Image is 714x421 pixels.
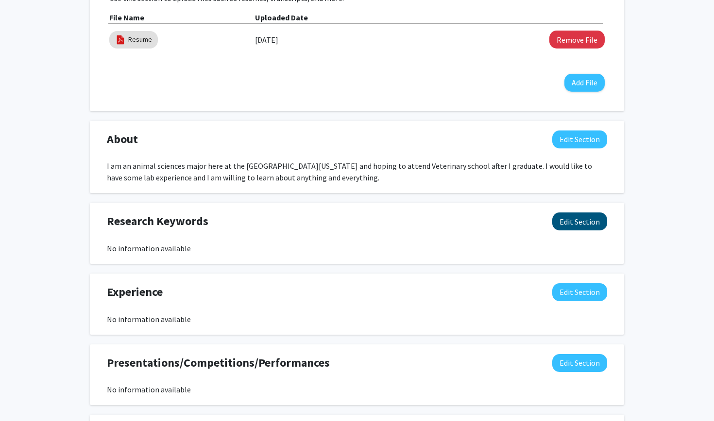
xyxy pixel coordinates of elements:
div: No information available [107,243,607,254]
button: Edit Presentations/Competitions/Performances [552,354,607,372]
div: I am an animal sciences major here at the [GEOGRAPHIC_DATA][US_STATE] and hoping to attend Veteri... [107,160,607,183]
img: pdf_icon.png [115,34,126,45]
button: Remove Resume File [549,31,605,49]
iframe: Chat [7,377,41,414]
b: File Name [109,13,144,22]
button: Edit Experience [552,283,607,301]
button: Edit About [552,130,607,148]
b: Uploaded Date [255,13,308,22]
label: [DATE] [255,32,278,48]
div: No information available [107,384,607,395]
div: No information available [107,313,607,325]
button: Edit Research Keywords [552,212,607,230]
a: Resume [128,34,152,45]
button: Add File [564,74,605,92]
span: About [107,130,138,148]
span: Presentations/Competitions/Performances [107,354,330,372]
span: Research Keywords [107,212,208,230]
span: Experience [107,283,163,301]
